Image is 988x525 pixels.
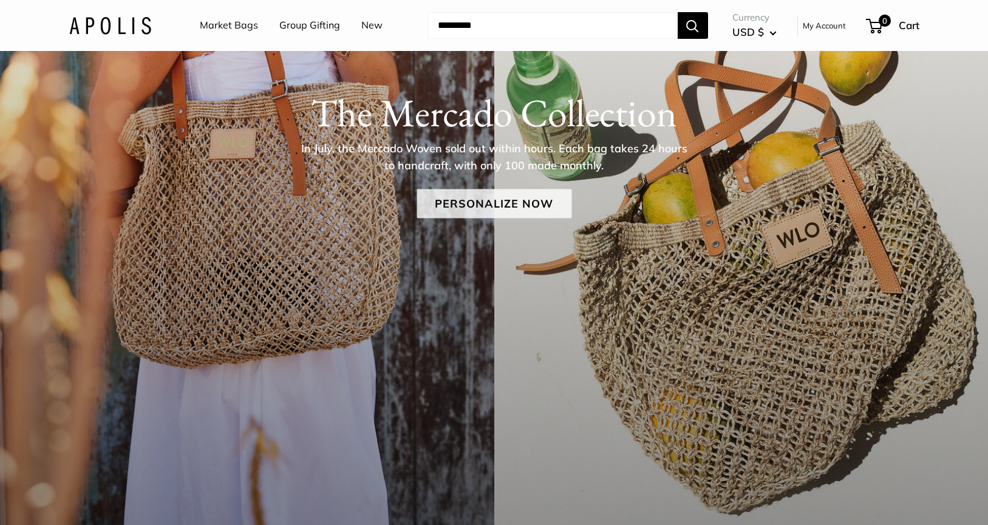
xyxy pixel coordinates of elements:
[732,22,777,42] button: USD $
[803,18,846,33] a: My Account
[279,16,340,35] a: Group Gifting
[867,16,919,35] a: 0 Cart
[678,12,708,39] button: Search
[69,89,919,135] h1: The Mercado Collection
[417,189,571,218] a: Personalize Now
[899,19,919,32] span: Cart
[732,9,777,26] span: Currency
[732,25,764,38] span: USD $
[69,16,151,34] img: Apolis
[361,16,383,35] a: New
[297,140,692,174] p: In July, the Mercado Woven sold out within hours. Each bag takes 24 hours to handcraft, with only...
[878,15,890,27] span: 0
[200,16,258,35] a: Market Bags
[428,12,678,39] input: Search...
